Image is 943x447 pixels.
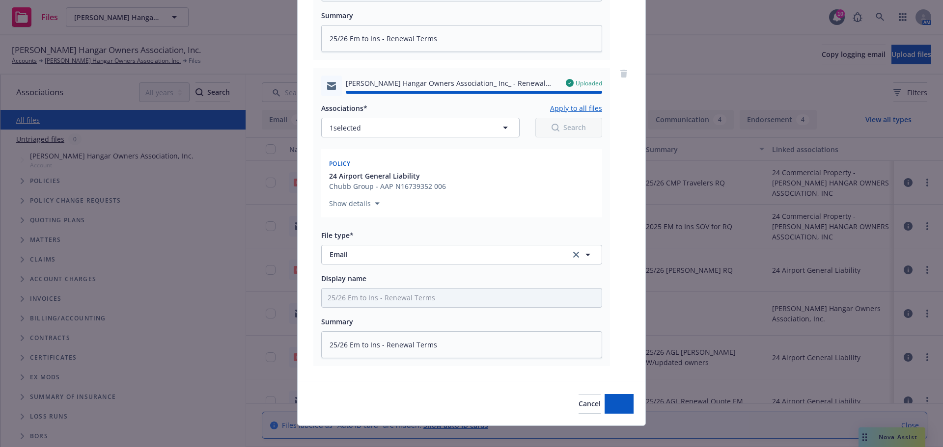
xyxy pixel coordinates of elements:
span: 24 Airport General Liability [329,171,420,181]
span: File type* [321,231,354,240]
button: 24 Airport General Liability [329,171,446,181]
span: Uploaded [576,79,602,87]
textarea: 25/26 Em to Ins - Renewal Terms [321,25,602,52]
span: Display name [321,274,366,283]
button: Show details [325,198,384,210]
button: Cancel [579,394,601,414]
span: [PERSON_NAME] Hangar Owners Association_ Inc_ - Renewal 11_05.msg [346,78,558,88]
div: Chubb Group - AAP N16739352 006 [329,181,446,191]
span: 1 selected [330,123,361,133]
button: 1selected [321,118,520,137]
input: Add display name here... [322,289,602,307]
a: clear selection [570,249,582,261]
span: Associations* [321,104,367,113]
span: Add files [605,399,634,408]
span: Email [330,249,557,260]
span: Policy [329,159,351,168]
span: Cancel [579,399,601,408]
button: Emailclear selection [321,245,602,264]
span: Summary [321,317,353,326]
textarea: 25/26 Em to Ins - Renewal Terms [321,331,602,358]
a: remove [618,68,630,79]
button: Apply to all files [550,102,602,114]
span: Summary [321,11,353,20]
button: Add files [605,394,634,414]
